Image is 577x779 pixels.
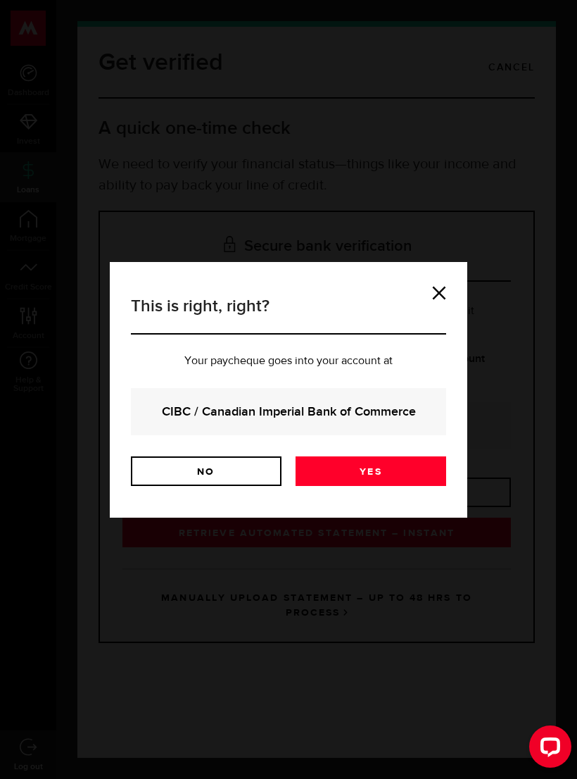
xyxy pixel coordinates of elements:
a: Yes [296,456,446,486]
h3: This is right, right? [131,294,446,335]
p: Your paycheque goes into your account at [131,356,446,367]
a: No [131,456,281,486]
iframe: LiveChat chat widget [518,720,577,779]
strong: CIBC / Canadian Imperial Bank of Commerce [150,402,427,421]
